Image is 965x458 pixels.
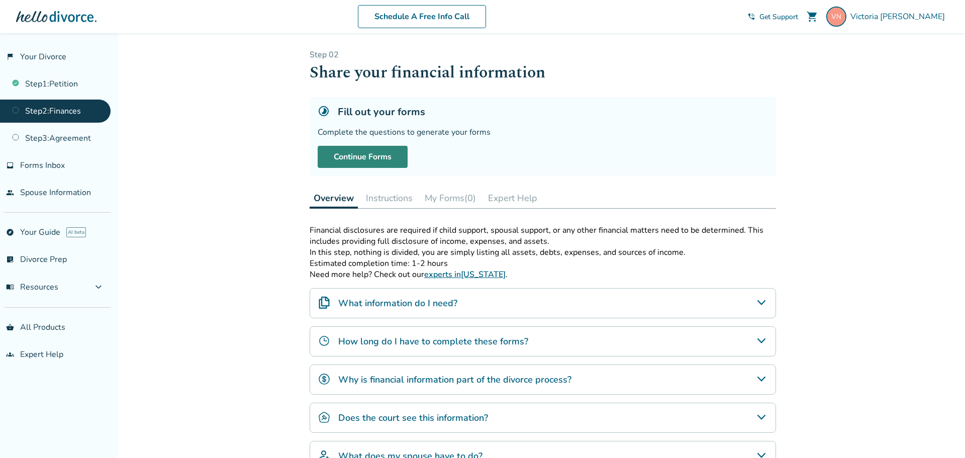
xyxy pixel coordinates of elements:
[310,225,776,247] p: Financial disclosures are required if child support, spousal support, or any other financial matt...
[747,12,798,22] a: phone_in_talkGet Support
[362,188,417,208] button: Instructions
[338,373,571,386] h4: Why is financial information part of the divorce process?
[484,188,541,208] button: Expert Help
[338,335,528,348] h4: How long do I have to complete these forms?
[310,247,776,258] p: In this step, nothing is divided, you are simply listing all assets, debts, expenses, and sources...
[6,228,14,236] span: explore
[806,11,818,23] span: shopping_cart
[92,281,105,293] span: expand_more
[310,269,776,280] p: Need more help? Check out our .
[318,297,330,309] img: What information do I need?
[6,53,14,61] span: flag_2
[310,364,776,395] div: Why is financial information part of the divorce process?
[421,188,480,208] button: My Forms(0)
[6,283,14,291] span: menu_book
[310,188,358,209] button: Overview
[6,189,14,197] span: people
[338,105,425,119] h5: Fill out your forms
[310,403,776,433] div: Does the court see this information?
[6,323,14,331] span: shopping_basket
[20,160,65,171] span: Forms Inbox
[318,411,330,423] img: Does the court see this information?
[318,127,768,138] div: Complete the questions to generate your forms
[318,146,408,168] a: Continue Forms
[310,326,776,356] div: How long do I have to complete these forms?
[310,258,776,269] p: Estimated completion time: 1-2 hours
[318,335,330,347] img: How long do I have to complete these forms?
[6,255,14,263] span: list_alt_check
[759,12,798,22] span: Get Support
[66,227,86,237] span: AI beta
[915,410,965,458] iframe: Chat Widget
[318,373,330,385] img: Why is financial information part of the divorce process?
[424,269,506,280] a: experts in[US_STATE]
[358,5,486,28] a: Schedule A Free Info Call
[310,60,776,85] h1: Share your financial information
[310,49,776,60] p: Step 0 2
[6,282,58,293] span: Resources
[6,350,14,358] span: groups
[826,7,846,27] img: victoria.spearman.nunes@gmail.com
[6,161,14,169] span: inbox
[338,411,488,424] h4: Does the court see this information?
[310,288,776,318] div: What information do I need?
[338,297,457,310] h4: What information do I need?
[747,13,755,21] span: phone_in_talk
[850,11,949,22] span: Victoria [PERSON_NAME]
